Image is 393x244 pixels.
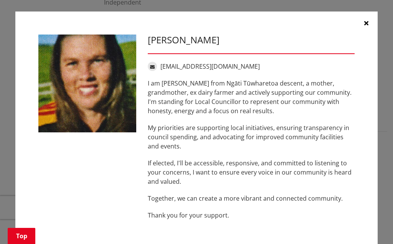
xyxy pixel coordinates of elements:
[148,35,355,46] h3: [PERSON_NAME]
[358,212,385,239] iframe: Messenger Launcher
[148,158,355,186] p: If elected, I'll be accessible, responsive, and committed to listening to your concerns, I want t...
[148,123,355,151] p: My priorities are supporting local initiatives, ensuring transparency in council spending, and ad...
[148,194,355,203] p: Together, we can create a more vibrant and connected community.
[148,79,355,115] p: I am [PERSON_NAME] from Ngāti Tūwharetoa descent, a mother, grandmother, ex dairy farmer and acti...
[8,228,35,244] a: Top
[38,35,136,132] img: WO-W-WW__DICKINSON_D__ydzbA
[160,62,260,71] a: [EMAIL_ADDRESS][DOMAIN_NAME]
[148,211,355,220] p: Thank you for your support.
